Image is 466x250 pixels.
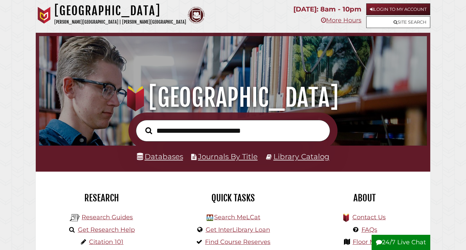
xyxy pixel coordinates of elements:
a: Get Research Help [78,226,135,233]
p: [PERSON_NAME][GEOGRAPHIC_DATA] | [PERSON_NAME][GEOGRAPHIC_DATA] [54,18,186,26]
a: Floor Maps [353,238,386,246]
i: Search [145,127,152,134]
img: Calvin University [36,7,53,24]
img: Calvin Theological Seminary [188,7,205,24]
p: [DATE]: 8am - 10pm [293,3,361,15]
a: Site Search [366,16,430,28]
a: Get InterLibrary Loan [206,226,270,233]
a: Find Course Reserves [205,238,270,246]
a: Research Guides [82,214,133,221]
a: Contact Us [352,214,386,221]
a: FAQs [361,226,377,233]
img: Hekman Library Logo [207,215,213,221]
a: Library Catalog [273,152,329,161]
h2: About [304,192,425,204]
h2: Quick Tasks [172,192,294,204]
h2: Research [41,192,162,204]
a: Databases [137,152,183,161]
button: Search [142,125,156,136]
a: Citation 101 [89,238,123,246]
a: Search MeLCat [214,214,260,221]
a: More Hours [321,17,361,24]
a: Journals By Title [198,152,258,161]
img: Hekman Library Logo [70,213,80,223]
a: Login to My Account [366,3,430,15]
h1: [GEOGRAPHIC_DATA] [54,3,186,18]
h1: [GEOGRAPHIC_DATA] [46,83,420,112]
